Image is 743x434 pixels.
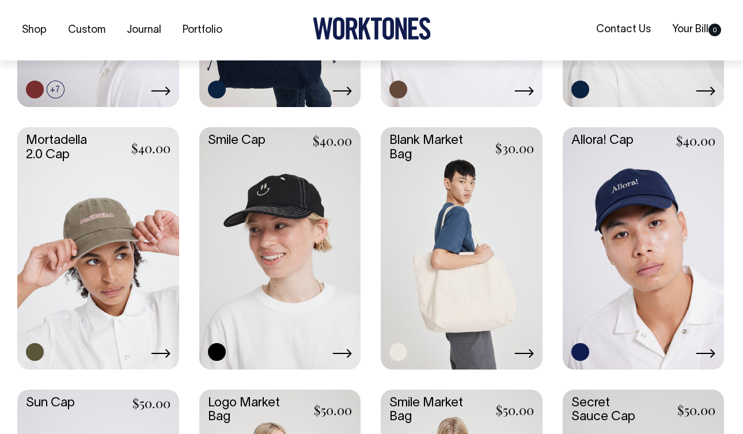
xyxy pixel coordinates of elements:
[63,21,110,40] a: Custom
[668,20,726,39] a: Your Bill0
[47,81,65,98] span: +7
[708,24,721,36] span: 0
[178,21,227,40] a: Portfolio
[122,21,166,40] a: Journal
[592,20,655,39] a: Contact Us
[17,21,51,40] a: Shop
